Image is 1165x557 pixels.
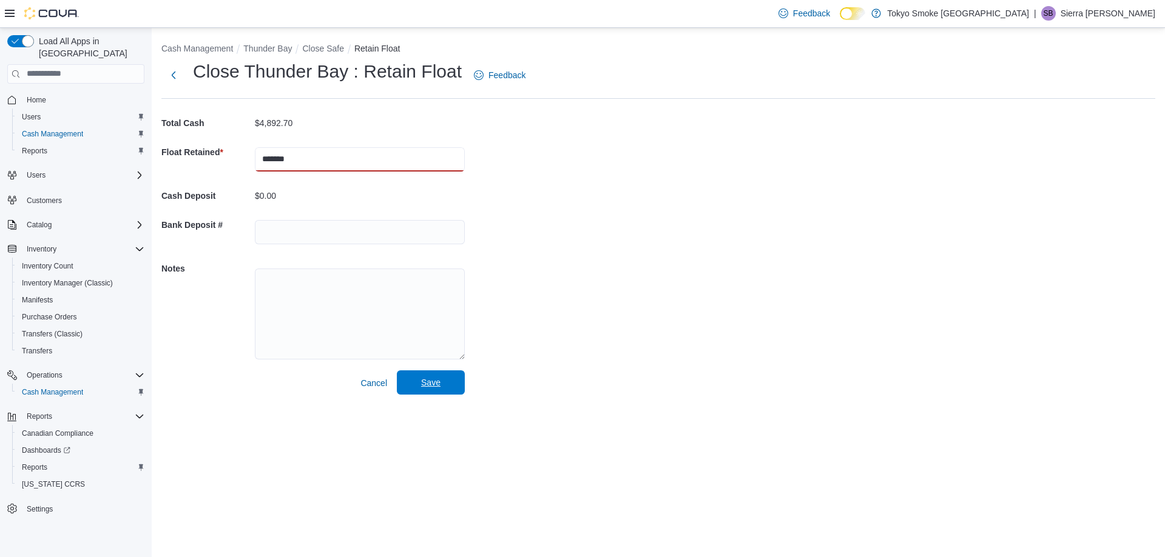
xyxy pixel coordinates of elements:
[243,44,292,53] button: Thunder Bay
[22,429,93,438] span: Canadian Compliance
[17,310,82,324] a: Purchase Orders
[22,462,47,472] span: Reports
[22,501,144,516] span: Settings
[22,295,53,305] span: Manifests
[12,142,149,159] button: Reports
[255,191,276,201] p: $0.00
[1041,6,1056,21] div: Sierra Boire
[12,384,149,401] button: Cash Management
[22,93,51,107] a: Home
[17,276,118,290] a: Inventory Manager (Classic)
[255,118,292,128] p: $4,892.70
[302,44,343,53] button: Close Safe
[22,479,85,489] span: [US_STATE] CCRS
[161,63,186,87] button: Next
[840,20,840,21] span: Dark Mode
[193,59,462,84] h1: Close Thunder Bay : Retain Float
[27,504,53,514] span: Settings
[12,258,149,275] button: Inventory Count
[22,92,144,107] span: Home
[12,425,149,442] button: Canadian Compliance
[354,44,400,53] button: Retain Float
[161,44,233,53] button: Cash Management
[2,500,149,518] button: Settings
[12,476,149,493] button: [US_STATE] CCRS
[356,371,392,395] button: Cancel
[22,312,77,322] span: Purchase Orders
[1061,6,1155,21] p: Sierra [PERSON_NAME]
[22,368,144,382] span: Operations
[17,460,144,475] span: Reports
[22,409,57,424] button: Reports
[22,445,70,455] span: Dashboards
[17,443,144,458] span: Dashboards
[17,426,98,441] a: Canadian Compliance
[17,259,78,273] a: Inventory Count
[22,193,67,208] a: Customers
[27,244,56,254] span: Inventory
[22,368,67,382] button: Operations
[24,7,79,19] img: Cova
[22,409,144,424] span: Reports
[2,191,149,208] button: Customers
[17,293,144,307] span: Manifests
[161,42,1155,57] nav: An example of EuiBreadcrumbs
[12,125,149,142] button: Cash Management
[27,412,52,421] span: Reports
[1034,6,1036,21] p: |
[22,168,144,182] span: Users
[22,112,41,122] span: Users
[397,370,465,395] button: Save
[17,327,87,341] a: Transfers (Classic)
[17,477,90,492] a: [US_STATE] CCRS
[17,144,52,158] a: Reports
[22,278,113,288] span: Inventory Manager (Classic)
[22,218,56,232] button: Catalog
[12,108,149,125] button: Users
[2,216,149,233] button: Catalog
[17,293,58,307] a: Manifests
[2,91,149,108] button: Home
[17,477,144,492] span: Washington CCRS
[161,184,252,208] h5: Cash Deposit
[22,218,144,232] span: Catalog
[22,242,144,256] span: Inventory
[2,241,149,258] button: Inventory
[22,346,52,356] span: Transfers
[469,63,530,87] a: Feedback
[22,329,83,339] span: Transfers (Classic)
[2,367,149,384] button: Operations
[17,426,144,441] span: Canadian Compliance
[12,292,149,309] button: Manifests
[2,167,149,184] button: Users
[12,342,149,359] button: Transfers
[34,35,144,59] span: Load All Apps in [GEOGRAPHIC_DATA]
[17,310,144,324] span: Purchase Orders
[887,6,1029,21] p: Tokyo Smoke [GEOGRAPHIC_DATA]
[1044,6,1053,21] span: SB
[17,344,57,358] a: Transfers
[161,256,252,281] h5: Notes
[12,309,149,325] button: Purchase Orders
[27,95,46,105] span: Home
[17,110,46,124] a: Users
[12,275,149,292] button: Inventory Manager (Classic)
[840,7,865,20] input: Dark Mode
[27,370,62,380] span: Operations
[22,146,47,156] span: Reports
[17,344,144,358] span: Transfers
[360,377,387,389] span: Cancel
[17,144,144,158] span: Reports
[17,385,144,399] span: Cash Management
[161,213,252,237] h5: Bank Deposit #
[27,196,62,205] span: Customers
[22,168,50,182] button: Users
[7,86,144,549] nav: Complex example
[17,110,144,124] span: Users
[17,259,144,273] span: Inventory Count
[17,276,144,290] span: Inventory Manager (Classic)
[27,170,46,180] span: Users
[2,408,149,425] button: Reports
[161,111,252,135] h5: Total Cash
[17,127,144,141] span: Cash Management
